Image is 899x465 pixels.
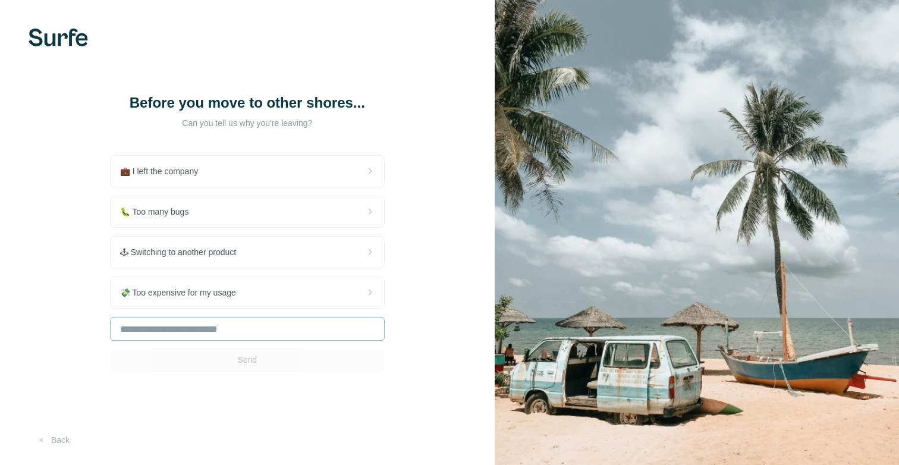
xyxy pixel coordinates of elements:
[120,206,199,218] span: 🐛 Too many bugs
[120,287,246,299] span: 💸 Too expensive for my usage
[120,246,246,258] span: 🕹 Switching to another product
[120,165,208,177] span: 💼 I left the company
[29,29,88,46] img: Surfe's logo
[128,117,366,129] p: Can you tell us why you're leaving?
[128,93,366,112] h1: Before you move to other shores...
[29,429,78,451] button: Back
